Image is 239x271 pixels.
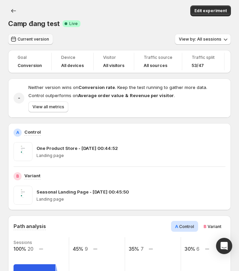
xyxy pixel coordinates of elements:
[18,95,20,101] h2: -
[14,246,26,252] text: 100%
[18,37,49,42] span: Current version
[175,224,178,229] span: A
[103,54,124,69] a: VisitorAll visitors
[103,55,124,60] span: Visitor
[32,104,64,110] span: View all metrics
[61,63,84,68] h4: All devices
[18,54,42,69] a: GoalConversion
[185,246,195,252] text: 30%
[179,224,194,229] span: Control
[24,172,41,179] p: Variant
[28,93,175,98] span: Control outperforms on .
[175,34,231,45] button: View by: All sessions
[8,20,60,28] span: Camp đang test
[24,129,41,135] p: Control
[192,63,204,68] span: 53/47
[216,238,232,254] div: Open Intercom Messenger
[18,55,42,60] span: Goal
[28,101,68,112] button: View all metrics
[85,246,88,252] text: 9
[78,85,115,90] strong: Conversion rate
[190,5,231,16] button: Edit experiment
[37,188,129,195] p: Seasonal Landing Page - [DATE] 00:45:50
[73,246,83,252] text: 45%
[129,246,139,252] text: 35%
[14,186,32,205] img: Seasonal Landing Page - Sep 7, 00:45:50
[130,93,174,98] strong: Revenue per visitor
[14,223,46,230] h3: Path analysis
[37,153,225,158] p: Landing page
[144,54,172,69] a: Traffic sourceAll sources
[194,8,227,14] span: Edit experiment
[28,246,33,252] text: 20
[103,63,124,68] h4: All visitors
[125,93,128,98] strong: &
[179,37,221,42] span: View by: All sessions
[141,246,144,252] text: 7
[8,5,19,16] button: Back
[192,54,215,69] a: Traffic split53/47
[78,93,124,98] strong: Average order value
[204,224,207,229] span: B
[192,55,215,60] span: Traffic split
[14,240,32,245] text: Sessions
[28,85,207,90] span: Neither version wins on . Keep the test running to gather more data.
[16,174,19,179] h2: B
[8,34,53,45] button: Current version
[37,145,118,152] p: One Product Store - [DATE] 00:44:52
[16,130,19,135] h2: A
[14,142,32,161] img: One Product Store - Sep 7, 00:44:52
[144,55,172,60] span: Traffic source
[144,63,167,68] h4: All sources
[61,54,84,69] a: DeviceAll devices
[37,197,225,202] p: Landing page
[196,246,199,252] text: 6
[18,63,42,68] span: Conversion
[208,224,221,229] span: Variant
[61,55,84,60] span: Device
[69,21,78,26] span: Live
